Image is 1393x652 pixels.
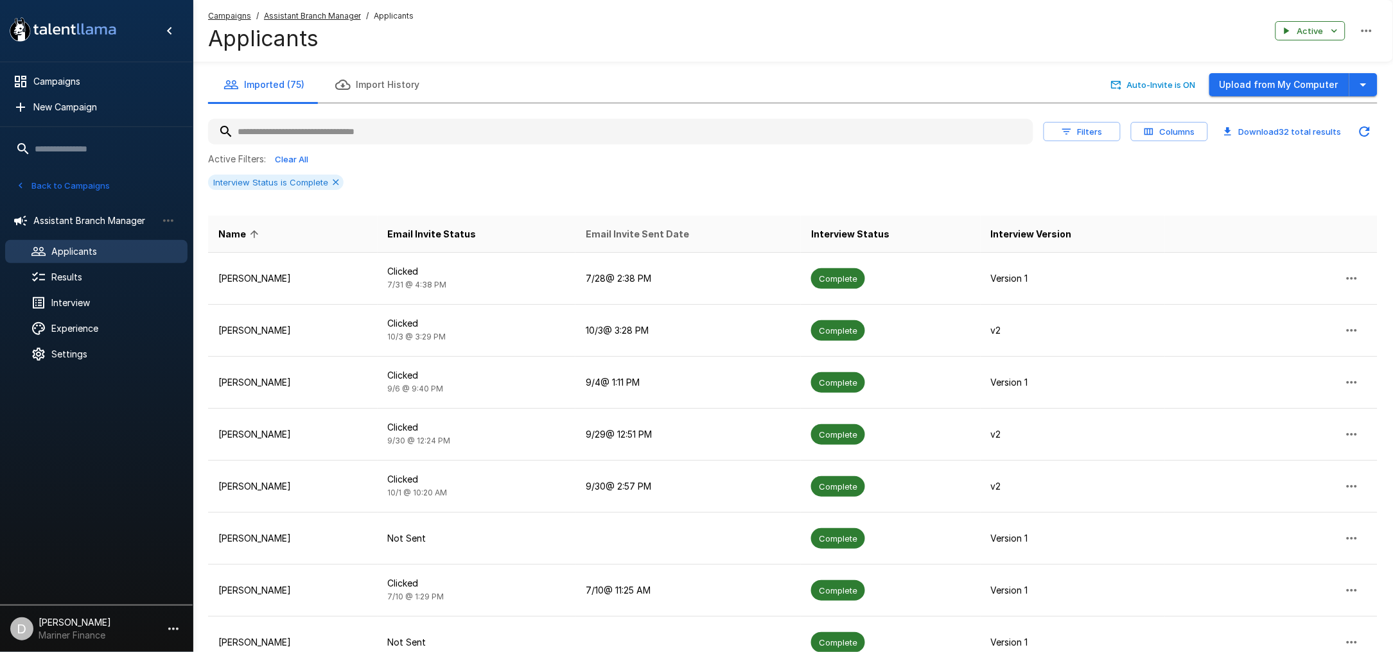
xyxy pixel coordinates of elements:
[575,304,801,356] td: 10/3 @ 3:28 PM
[991,480,1155,493] p: v2
[575,252,801,304] td: 7/28 @ 2:38 PM
[811,637,865,649] span: Complete
[271,150,312,169] button: Clear All
[811,325,865,337] span: Complete
[575,408,801,460] td: 9/29 @ 12:51 PM
[388,421,566,434] p: Clicked
[218,324,367,337] p: [PERSON_NAME]
[575,564,801,616] td: 7/10 @ 11:25 AM
[991,584,1155,597] p: Version 1
[1131,122,1208,142] button: Columns
[218,272,367,285] p: [PERSON_NAME]
[811,377,865,389] span: Complete
[218,532,367,545] p: [PERSON_NAME]
[218,227,263,242] span: Name
[991,636,1155,649] p: Version 1
[388,473,566,486] p: Clicked
[1044,122,1121,142] button: Filters
[218,376,367,389] p: [PERSON_NAME]
[208,11,251,21] u: Campaigns
[1209,73,1349,97] button: Upload from My Computer
[320,67,435,103] button: Import History
[218,428,367,441] p: [PERSON_NAME]
[991,272,1155,285] p: Version 1
[388,532,566,545] p: Not Sent
[991,428,1155,441] p: v2
[388,265,566,278] p: Clicked
[811,533,865,545] span: Complete
[374,10,414,22] span: Applicants
[811,481,865,493] span: Complete
[811,273,865,285] span: Complete
[991,324,1155,337] p: v2
[388,592,444,601] span: 7/10 @ 1:29 PM
[575,356,801,408] td: 9/4 @ 1:11 PM
[1108,75,1199,95] button: Auto-Invite is ON
[388,280,447,289] span: 7/31 @ 4:38 PM
[811,429,865,441] span: Complete
[991,376,1155,389] p: Version 1
[991,532,1155,545] p: Version 1
[388,332,446,341] span: 10/3 @ 3:29 PM
[1218,122,1347,142] button: Download32 total results
[264,11,361,21] u: Assistant Branch Manager
[208,25,414,52] h4: Applicants
[388,577,566,590] p: Clicked
[208,153,266,166] p: Active Filters:
[388,488,448,497] span: 10/1 @ 10:20 AM
[811,227,889,242] span: Interview Status
[208,175,344,190] div: Interview Status is Complete
[208,177,333,187] span: Interview Status is Complete
[991,227,1072,242] span: Interview Version
[218,480,367,493] p: [PERSON_NAME]
[256,10,259,22] span: /
[586,227,689,242] span: Email Invite Sent Date
[388,369,566,382] p: Clicked
[388,317,566,330] p: Clicked
[218,636,367,649] p: [PERSON_NAME]
[811,585,865,597] span: Complete
[1352,119,1378,144] button: Updated Today - 8:42 AM
[575,460,801,512] td: 9/30 @ 2:57 PM
[388,436,451,445] span: 9/30 @ 12:24 PM
[1275,21,1345,41] button: Active
[388,227,477,242] span: Email Invite Status
[366,10,369,22] span: /
[388,384,444,393] span: 9/6 @ 9:40 PM
[218,584,367,597] p: [PERSON_NAME]
[388,636,566,649] p: Not Sent
[208,67,320,103] button: Imported (75)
